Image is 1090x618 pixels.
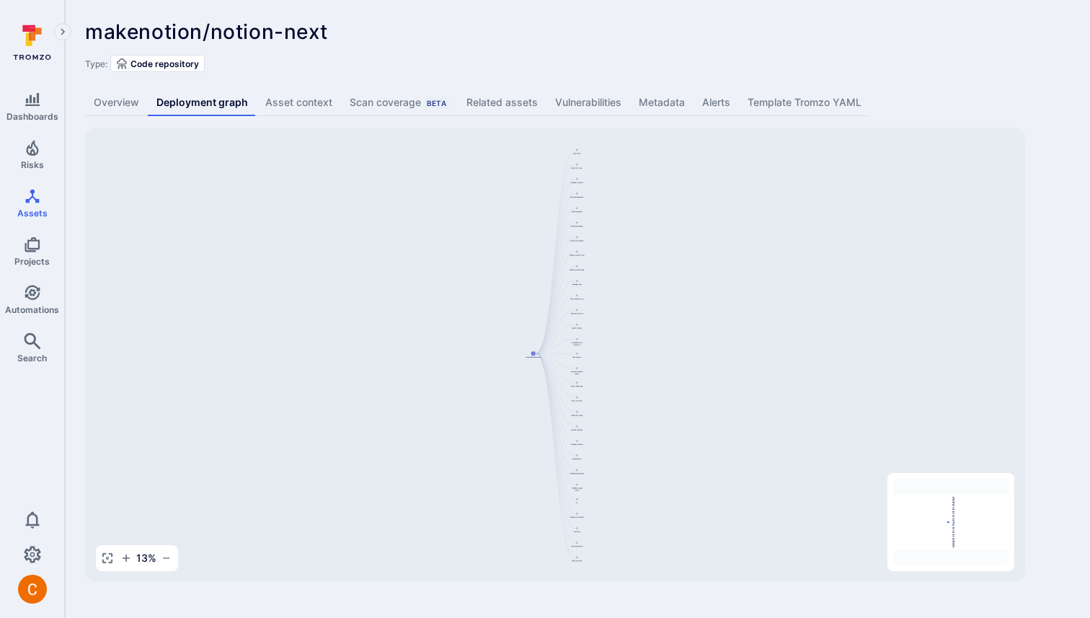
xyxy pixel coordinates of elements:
span: Cloudflare Image Worker [570,487,585,490]
a: Template Tromzo YAML [739,89,870,116]
span: Main Server [573,152,581,154]
span: Cloudflare Edge Cache [570,472,584,474]
span: [PERSON_NAME] Proxy [570,255,585,257]
div: Scan coverage [350,95,449,110]
span: Tool Proxy [574,531,580,533]
span: makenotion/notion-next [85,19,327,44]
span: Event Scheduler [572,327,582,330]
span: Desktop Application [570,239,583,242]
span: Client Application [572,211,582,213]
a: Related assets [458,89,546,116]
span: Lambda Functions [571,429,582,431]
div: Asset tabs [85,89,1070,116]
span: Assets [17,208,48,218]
span: Code repository [130,58,199,69]
span: Integrations Service [570,312,583,314]
span: Projects [14,256,50,267]
span: Search [17,353,47,363]
img: ACg8ocJuq_DPPTkXyD9OlTnVLvDrpObecjcADscmEHLMiTyEnTELew=s96-c [18,575,47,604]
span: 13 % [136,551,156,565]
span: Cloudflare Workers [571,443,583,446]
button: Expand navigation menu [54,23,71,40]
div: Camilo Rivera [18,575,47,604]
span: Type: [85,58,107,69]
span: Dashboards [6,111,58,122]
span: Risks [21,159,44,170]
a: Alerts [694,89,739,116]
span: Public API Server [572,167,582,169]
span: [PERSON_NAME] Relay [570,269,585,271]
span: Search Reindexing [571,385,583,387]
span: Scheduled Event Processor [570,342,585,345]
span: Durable Workflows Worker [570,371,585,374]
span: Message Processor [570,182,583,184]
span: makenotion/notion-next [526,356,541,358]
span: Audio Processor [572,400,582,402]
span: Mobile Applications [571,225,583,227]
span: Connections Service [570,298,583,300]
a: Asset context [257,89,341,116]
a: Overview [85,89,148,116]
span: Custom Functions [571,415,582,417]
a: Metadata [630,89,694,116]
i: Expand navigation menu [58,26,68,38]
span: CLI [576,502,578,504]
span: Infrastructure Console [570,516,584,518]
a: Vulnerabilities [546,89,630,116]
span: Queue Proxy [573,356,581,358]
span: Automations [5,304,59,315]
div: Beta [424,97,449,109]
a: Deployment graph [148,89,257,116]
span: Message Store [572,283,582,286]
span: Safari Extension [572,560,582,562]
span: Front Web Application [570,196,584,198]
span: Cloudflare MCP [572,458,582,460]
span: Chrome Extension [571,545,582,547]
